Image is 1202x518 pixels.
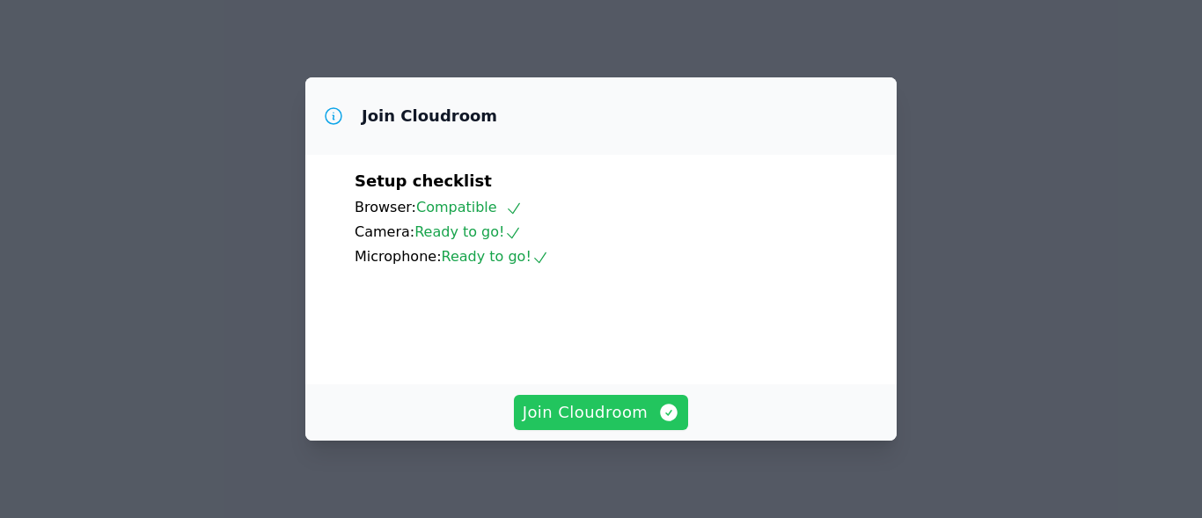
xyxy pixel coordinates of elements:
[362,106,497,127] h3: Join Cloudroom
[414,223,522,240] span: Ready to go!
[355,248,442,265] span: Microphone:
[442,248,549,265] span: Ready to go!
[523,400,680,425] span: Join Cloudroom
[355,171,492,190] span: Setup checklist
[514,395,689,430] button: Join Cloudroom
[355,199,416,215] span: Browser:
[416,199,523,215] span: Compatible
[355,223,414,240] span: Camera:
